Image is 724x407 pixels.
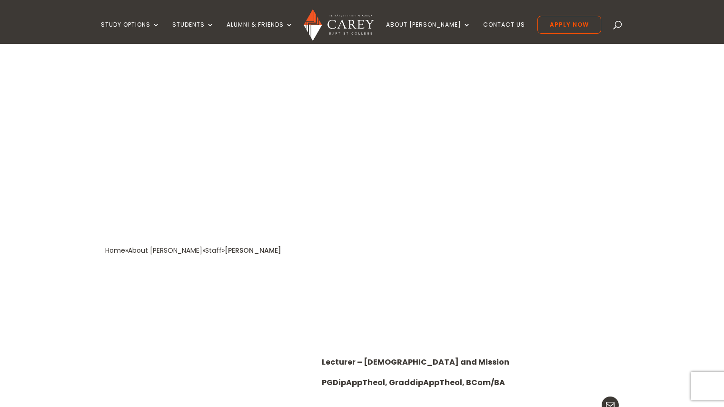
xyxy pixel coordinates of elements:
a: Alumni & Friends [227,21,293,44]
div: » » » [105,244,225,257]
a: Contact Us [483,21,525,44]
a: About [PERSON_NAME] [386,21,471,44]
a: Apply Now [537,16,601,34]
strong: PGDipAppTheol, GraddipAppTheol, BCom/BA [322,377,505,388]
img: Carey Baptist College [304,9,374,41]
a: Staff [205,246,222,255]
a: Students [172,21,214,44]
a: About [PERSON_NAME] [128,246,202,255]
a: Study Options [101,21,160,44]
strong: Lecturer – [DEMOGRAPHIC_DATA] and Mission [322,357,509,367]
a: Home [105,246,125,255]
div: [PERSON_NAME] [225,244,281,257]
